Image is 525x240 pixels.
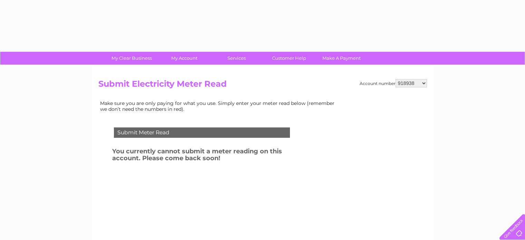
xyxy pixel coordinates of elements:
a: My Clear Business [103,52,160,65]
td: Make sure you are only paying for what you use. Simply enter your meter read below (remember we d... [98,99,340,113]
a: My Account [156,52,213,65]
h2: Submit Electricity Meter Read [98,79,427,92]
h3: You currently cannot submit a meter reading on this account. Please come back soon! [112,146,308,165]
div: Account number [360,79,427,87]
a: Services [208,52,265,65]
div: Submit Meter Read [114,127,290,138]
a: Make A Payment [313,52,370,65]
a: Customer Help [261,52,318,65]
